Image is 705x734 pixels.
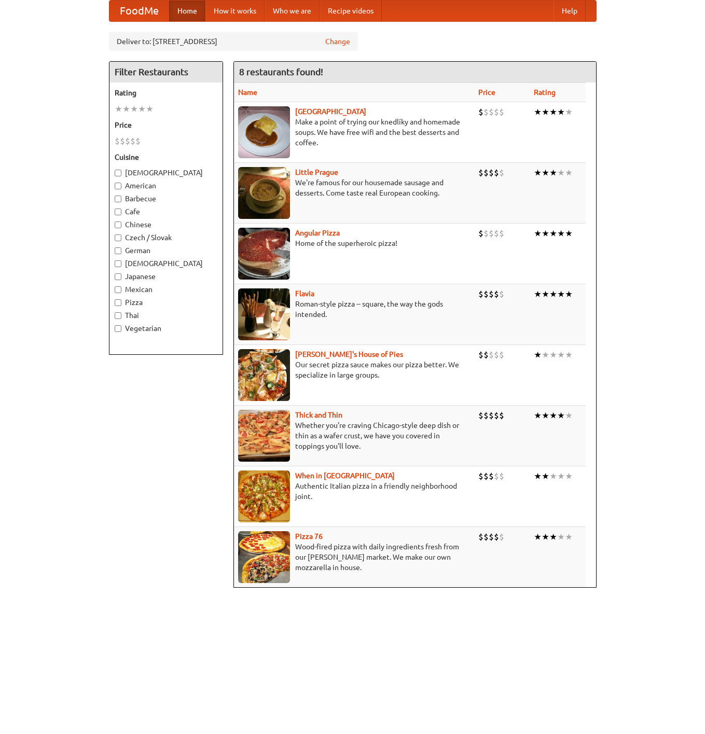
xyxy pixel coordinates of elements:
[534,349,542,361] li: ★
[238,167,290,219] img: littleprague.jpg
[135,135,141,147] li: $
[542,531,549,543] li: ★
[115,152,217,162] h5: Cuisine
[565,288,573,300] li: ★
[115,232,217,243] label: Czech / Slovak
[205,1,265,21] a: How it works
[120,135,125,147] li: $
[565,167,573,178] li: ★
[499,349,504,361] li: $
[534,106,542,118] li: ★
[549,470,557,482] li: ★
[499,470,504,482] li: $
[565,410,573,421] li: ★
[483,288,489,300] li: $
[557,288,565,300] li: ★
[557,349,565,361] li: ★
[115,170,121,176] input: [DEMOGRAPHIC_DATA]
[115,247,121,254] input: German
[115,260,121,267] input: [DEMOGRAPHIC_DATA]
[115,286,121,293] input: Mexican
[238,88,257,96] a: Name
[115,284,217,295] label: Mexican
[478,531,483,543] li: $
[483,106,489,118] li: $
[295,289,314,298] a: Flavia
[549,106,557,118] li: ★
[115,323,217,334] label: Vegetarian
[115,135,120,147] li: $
[115,299,121,306] input: Pizza
[549,228,557,239] li: ★
[115,219,217,230] label: Chinese
[115,88,217,98] h5: Rating
[542,228,549,239] li: ★
[238,470,290,522] img: wheninrome.jpg
[238,238,471,248] p: Home of the superheroic pizza!
[557,167,565,178] li: ★
[494,106,499,118] li: $
[115,168,217,178] label: [DEMOGRAPHIC_DATA]
[478,228,483,239] li: $
[554,1,586,21] a: Help
[115,181,217,191] label: American
[565,349,573,361] li: ★
[489,106,494,118] li: $
[557,531,565,543] li: ★
[534,167,542,178] li: ★
[115,234,121,241] input: Czech / Slovak
[499,228,504,239] li: $
[478,410,483,421] li: $
[238,349,290,401] img: luigis.jpg
[115,206,217,217] label: Cafe
[499,167,504,178] li: $
[534,88,556,96] a: Rating
[238,410,290,462] img: thick.jpg
[489,410,494,421] li: $
[542,106,549,118] li: ★
[478,167,483,178] li: $
[169,1,205,21] a: Home
[494,228,499,239] li: $
[483,349,489,361] li: $
[115,271,217,282] label: Japanese
[542,167,549,178] li: ★
[295,168,338,176] a: Little Prague
[489,531,494,543] li: $
[557,470,565,482] li: ★
[494,167,499,178] li: $
[115,193,217,204] label: Barbecue
[489,167,494,178] li: $
[115,325,121,332] input: Vegetarian
[489,349,494,361] li: $
[295,411,342,419] a: Thick and Thin
[115,196,121,202] input: Barbecue
[542,410,549,421] li: ★
[549,167,557,178] li: ★
[325,36,350,47] a: Change
[557,228,565,239] li: ★
[483,167,489,178] li: $
[122,103,130,115] li: ★
[295,350,403,358] b: [PERSON_NAME]'s House of Pies
[557,410,565,421] li: ★
[499,531,504,543] li: $
[534,410,542,421] li: ★
[478,288,483,300] li: $
[494,410,499,421] li: $
[489,288,494,300] li: $
[295,107,366,116] a: [GEOGRAPHIC_DATA]
[115,120,217,130] h5: Price
[295,532,323,541] a: Pizza 76
[238,177,471,198] p: We're famous for our housemade sausage and desserts. Come taste real European cooking.
[534,470,542,482] li: ★
[499,106,504,118] li: $
[238,106,290,158] img: czechpoint.jpg
[499,410,504,421] li: $
[489,228,494,239] li: $
[478,88,495,96] a: Price
[115,297,217,308] label: Pizza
